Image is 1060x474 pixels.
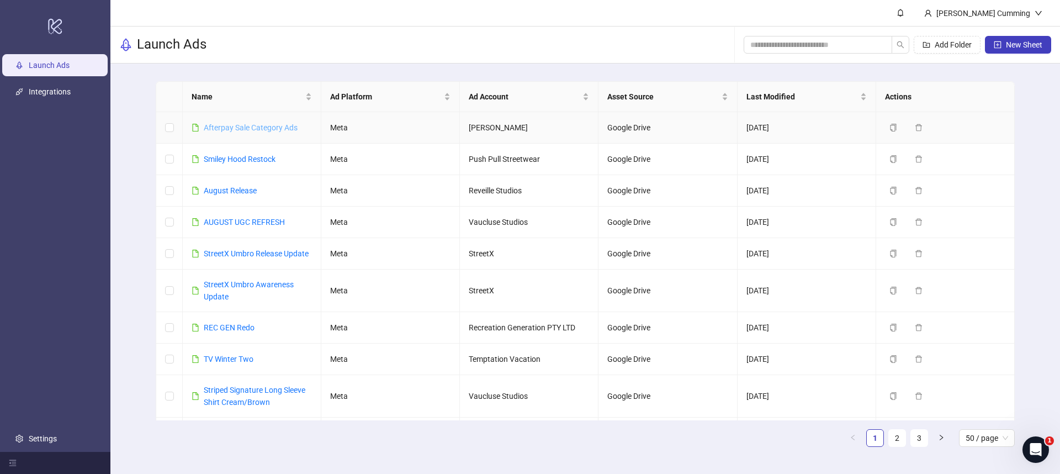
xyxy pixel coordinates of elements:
span: copy [889,187,897,194]
button: Add Folder [914,36,981,54]
td: Meta [321,312,460,344]
div: [PERSON_NAME] Cumming [932,7,1035,19]
a: 2 [889,430,905,446]
td: Meta [321,270,460,312]
span: file [192,155,199,163]
li: Previous Page [844,429,862,447]
td: [PERSON_NAME] [460,112,598,144]
span: file [192,392,199,400]
td: Recreation Generation PTY LTD [460,312,598,344]
span: file [192,287,199,294]
td: Google Drive [598,418,737,449]
li: Next Page [932,429,950,447]
span: delete [915,124,923,131]
th: Ad Platform [321,82,460,112]
div: Page Size [959,429,1015,447]
span: file [192,324,199,331]
a: 1 [867,430,883,446]
span: bell [897,9,904,17]
th: Actions [876,82,1015,112]
span: copy [889,218,897,226]
span: copy [889,392,897,400]
span: delete [915,187,923,194]
td: Meta [321,375,460,418]
li: 2 [888,429,906,447]
span: Add Folder [935,40,972,49]
td: [DATE] [738,175,876,207]
td: [DATE] [738,418,876,449]
a: StreetX Umbro Release Update [204,249,309,258]
span: delete [915,392,923,400]
span: file [192,187,199,194]
button: right [932,429,950,447]
li: 3 [910,429,928,447]
iframe: Intercom live chat [1022,436,1049,463]
span: search [897,41,904,49]
td: [DATE] [738,312,876,344]
button: New Sheet [985,36,1051,54]
td: StreetX [460,270,598,312]
span: copy [889,250,897,257]
span: delete [915,324,923,331]
span: copy [889,287,897,294]
span: Ad Platform [330,91,442,103]
span: Asset Source [607,91,719,103]
span: Ad Account [469,91,580,103]
td: Google Drive [598,144,737,175]
td: Meta [321,112,460,144]
td: [DATE] [738,270,876,312]
span: left [850,434,856,441]
td: Meta [321,207,460,238]
h3: Launch Ads [137,36,206,54]
span: rocket [119,38,132,51]
td: StreetX [460,238,598,270]
span: user [924,9,932,17]
span: menu-fold [9,459,17,467]
span: file [192,218,199,226]
td: Google Drive [598,112,737,144]
td: [DATE] [738,238,876,270]
span: down [1035,9,1042,17]
span: copy [889,124,897,131]
th: Last Modified [738,82,876,112]
span: New Sheet [1006,40,1042,49]
td: Meta [321,144,460,175]
li: 1 [866,429,884,447]
a: Striped Signature Long Sleeve Shirt Cream/Brown [204,386,305,407]
span: right [938,434,945,441]
span: delete [915,155,923,163]
td: Google Drive [598,270,737,312]
a: August Release [204,186,257,195]
td: Google Drive [598,207,737,238]
th: Asset Source [598,82,737,112]
td: StreetX [460,418,598,449]
td: Google Drive [598,344,737,375]
span: copy [889,155,897,163]
td: Vaucluse Studios [460,207,598,238]
td: Vaucluse Studios [460,375,598,418]
span: copy [889,355,897,363]
a: 3 [911,430,928,446]
td: Meta [321,238,460,270]
span: folder-add [923,41,930,49]
td: [DATE] [738,344,876,375]
th: Ad Account [460,82,598,112]
th: Name [183,82,321,112]
td: Reveille Studios [460,175,598,207]
span: plus-square [994,41,1001,49]
a: Integrations [29,88,71,97]
a: REC GEN Redo [204,323,255,332]
a: Afterpay Sale Category Ads [204,123,298,132]
a: Settings [29,434,57,443]
span: delete [915,287,923,294]
td: Temptation Vacation [460,344,598,375]
span: Name [192,91,303,103]
td: Meta [321,175,460,207]
span: Last Modified [746,91,858,103]
span: delete [915,355,923,363]
td: [DATE] [738,375,876,418]
button: left [844,429,862,447]
a: StreetX Umbro Awareness Update [204,280,294,301]
td: Meta [321,418,460,449]
a: Launch Ads [29,61,70,70]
